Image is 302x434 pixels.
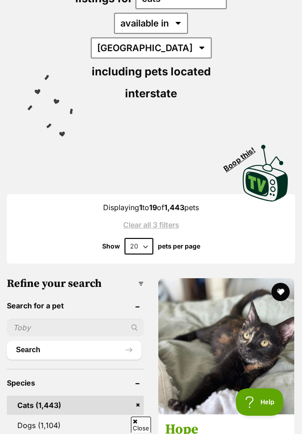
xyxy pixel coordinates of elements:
[139,203,142,212] strong: 1
[7,396,144,415] a: Cats (1,443)
[7,319,144,336] input: Toby
[149,203,157,212] strong: 19
[236,388,284,416] iframe: Help Scout Beacon - Open
[131,417,151,433] span: Close
[222,140,264,173] span: Boop this!
[243,145,288,201] img: PetRescue TV logo
[102,243,120,250] span: Show
[92,65,211,100] span: including pets located interstate
[7,341,141,359] button: Search
[158,243,200,250] label: pets per page
[7,302,144,310] header: Search for a pet
[7,379,144,387] header: Species
[271,283,290,301] button: favourite
[243,137,288,203] a: Boop this!
[21,221,281,229] a: Clear all 3 filters
[164,203,184,212] strong: 1,443
[158,278,294,414] img: Hope - Domestic Short Hair (DSH) Cat
[103,203,199,212] span: Displaying to of pets
[7,277,144,290] h3: Refine your search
